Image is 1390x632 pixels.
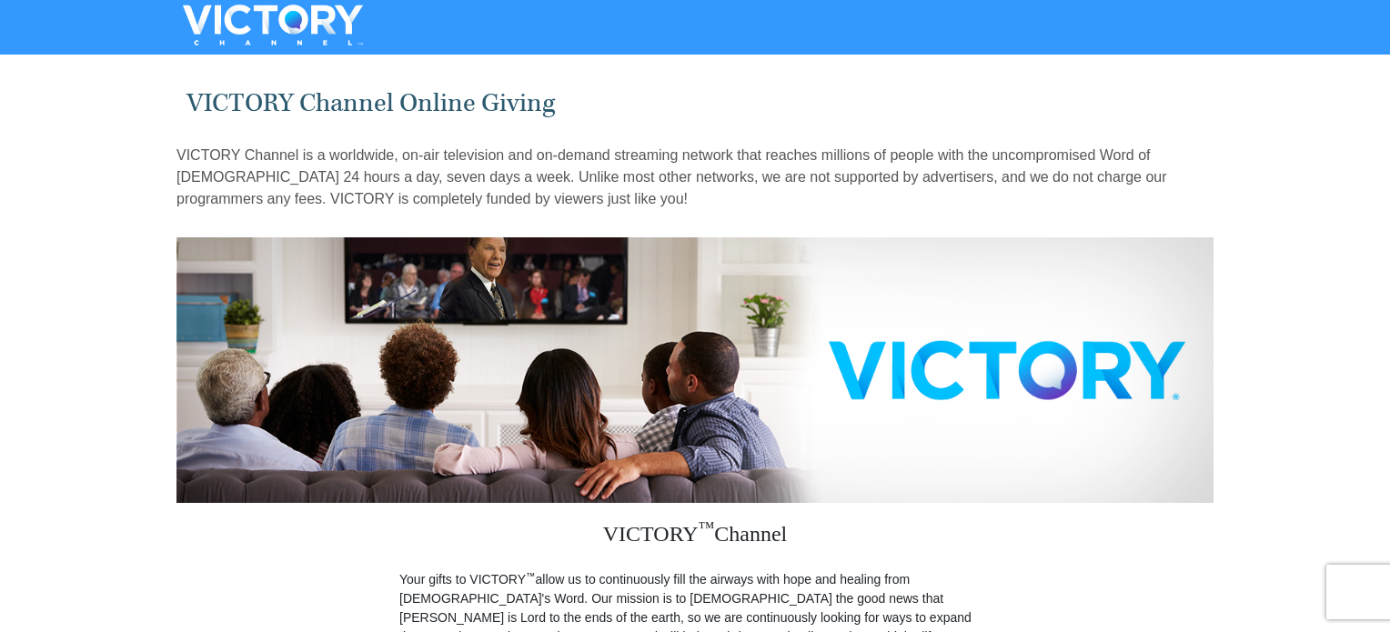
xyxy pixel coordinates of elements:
[186,88,1204,118] h1: VICTORY Channel Online Giving
[526,570,536,581] sup: ™
[176,145,1214,210] p: VICTORY Channel is a worldwide, on-air television and on-demand streaming network that reaches mi...
[399,503,991,570] h3: VICTORY Channel
[699,518,715,537] sup: ™
[159,5,387,45] img: VICTORYTHON - VICTORY Channel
